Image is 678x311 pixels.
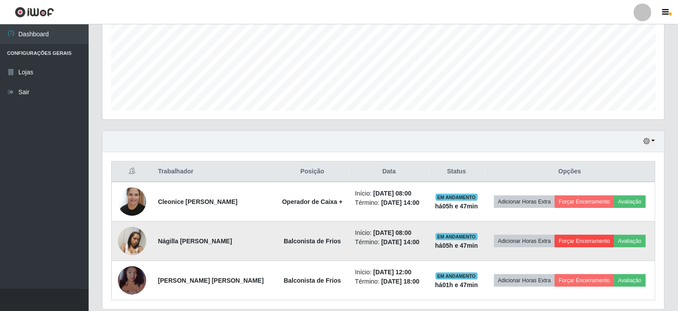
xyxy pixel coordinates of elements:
button: Forçar Encerramento [555,196,614,208]
li: Término: [355,238,423,247]
th: Posição [275,161,350,182]
li: Início: [355,189,423,198]
time: [DATE] 12:00 [373,269,411,276]
th: Status [429,161,485,182]
strong: Balconista de Frios [284,277,341,284]
th: Opções [485,161,655,182]
strong: Balconista de Frios [284,238,341,245]
span: EM ANDAMENTO [436,233,478,240]
button: Forçar Encerramento [555,235,614,247]
th: Data [350,161,429,182]
button: Adicionar Horas Extra [494,196,555,208]
img: 1727450734629.jpeg [118,183,146,221]
img: CoreUI Logo [15,7,54,18]
span: EM ANDAMENTO [436,194,478,201]
time: [DATE] 14:00 [381,238,419,246]
strong: há 01 h e 47 min [435,281,478,288]
strong: Operador de Caixa + [282,198,343,205]
button: Adicionar Horas Extra [494,274,555,287]
strong: Nágilla [PERSON_NAME] [158,238,232,245]
li: Início: [355,268,423,277]
li: Início: [355,228,423,238]
button: Adicionar Horas Extra [494,235,555,247]
strong: [PERSON_NAME] [PERSON_NAME] [158,277,264,284]
button: Avaliação [614,196,646,208]
li: Término: [355,277,423,286]
th: Trabalhador [152,161,275,182]
strong: Cleonice [PERSON_NAME] [158,198,238,205]
button: Forçar Encerramento [555,274,614,287]
time: [DATE] 18:00 [381,278,419,285]
time: [DATE] 08:00 [373,229,411,236]
strong: há 05 h e 47 min [435,203,478,210]
button: Avaliação [614,274,646,287]
span: EM ANDAMENTO [436,273,478,280]
img: 1742141215420.jpeg [118,222,146,260]
button: Avaliação [614,235,646,247]
li: Término: [355,198,423,207]
time: [DATE] 14:00 [381,199,419,206]
time: [DATE] 08:00 [373,190,411,197]
strong: há 05 h e 47 min [435,242,478,249]
img: 1754519886639.jpeg [118,264,146,297]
